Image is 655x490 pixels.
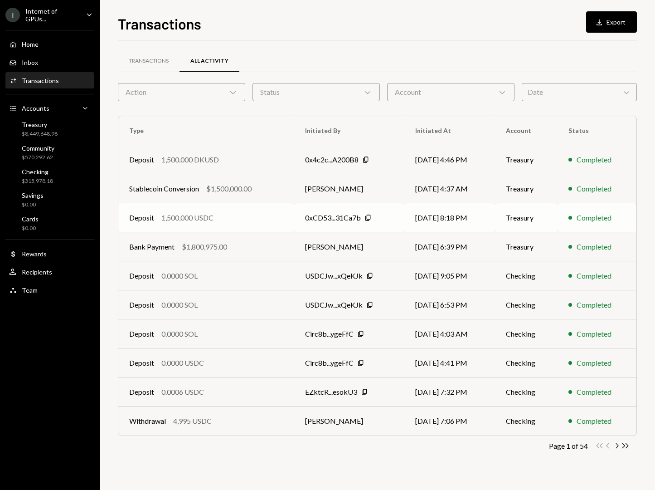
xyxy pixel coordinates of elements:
div: $8,449,648.98 [22,130,58,138]
td: [DATE] 4:03 AM [404,319,495,348]
div: Circ8b...ygeFfC [305,358,354,368]
td: [PERSON_NAME] [294,174,404,203]
th: Account [495,116,558,145]
td: Treasury [495,203,558,232]
div: EZktcR...esokU3 [305,387,357,397]
div: Deposit [129,358,154,368]
a: Transactions [5,72,94,88]
div: Completed [577,183,611,194]
div: Deposit [129,154,154,165]
td: [DATE] 4:37 AM [404,174,495,203]
div: Recipients [22,268,52,276]
div: $1,500,000.00 [206,183,252,194]
th: Initiated At [404,116,495,145]
a: All Activity [180,49,239,73]
div: Bank Payment [129,241,175,252]
div: Deposit [129,270,154,281]
th: Status [558,116,636,145]
a: Treasury$8,449,648.98 [5,118,94,140]
div: Checking [22,168,53,176]
div: All Activity [190,57,228,65]
td: [DATE] 7:06 PM [404,407,495,436]
td: [DATE] 7:32 PM [404,377,495,407]
div: Savings [22,191,44,199]
td: [DATE] 4:46 PM [404,145,495,174]
div: Date [522,83,637,101]
div: Withdrawal [129,416,166,426]
td: Checking [495,407,558,436]
a: Home [5,36,94,52]
a: Accounts [5,100,94,116]
div: Deposit [129,387,154,397]
div: Transactions [22,77,59,84]
td: Treasury [495,174,558,203]
h1: Transactions [118,15,201,33]
div: Completed [577,270,611,281]
div: Account [387,83,514,101]
div: Completed [577,299,611,310]
div: Completed [577,328,611,339]
a: Inbox [5,54,94,70]
div: Stablecoin Conversion [129,183,199,194]
div: Completed [577,416,611,426]
div: Transactions [129,57,169,65]
div: Completed [577,358,611,368]
div: $315,978.18 [22,177,53,185]
a: Rewards [5,245,94,262]
a: Cards$0.00 [5,212,94,234]
div: Circ8b...ygeFfC [305,328,354,339]
td: [PERSON_NAME] [294,407,404,436]
div: Completed [577,154,611,165]
td: Checking [495,261,558,290]
div: Community [22,144,54,152]
a: Transactions [118,49,180,73]
div: Status [252,83,380,101]
div: Completed [577,212,611,223]
div: USDCJw...xQeKJk [305,299,363,310]
th: Type [118,116,294,145]
div: Deposit [129,299,154,310]
div: USDCJw...xQeKJk [305,270,363,281]
div: Completed [577,241,611,252]
div: $0.00 [22,225,39,232]
a: Checking$315,978.18 [5,165,94,187]
td: [DATE] 8:18 PM [404,203,495,232]
div: Treasury [22,121,58,128]
div: $0.00 [22,201,44,209]
div: Inbox [22,59,38,66]
td: [DATE] 6:53 PM [404,290,495,319]
div: Completed [577,387,611,397]
div: 0x4c2c...A200B8 [305,154,359,165]
div: $1,800,975.00 [182,241,227,252]
div: Accounts [22,104,49,112]
div: 0.0000 SOL [161,270,198,281]
a: Team [5,282,94,298]
div: Cards [22,215,39,223]
td: [DATE] 9:05 PM [404,261,495,290]
div: Deposit [129,328,154,339]
td: Checking [495,319,558,348]
td: [PERSON_NAME] [294,232,404,261]
div: Deposit [129,212,154,223]
div: $570,292.62 [22,154,54,162]
div: 0.0006 USDC [161,387,204,397]
div: Home [22,40,39,48]
td: Checking [495,348,558,377]
div: Internet of GPUs... [25,7,79,23]
td: Treasury [495,145,558,174]
div: 0.0000 USDC [161,358,204,368]
div: 4,995 USDC [173,416,212,426]
div: 0xCD53...31Ca7b [305,212,361,223]
td: Treasury [495,232,558,261]
div: I [5,8,20,22]
td: Checking [495,377,558,407]
div: Rewards [22,250,47,258]
th: Initiated By [294,116,404,145]
div: 1,500,000 DKUSD [161,154,219,165]
button: Export [586,11,637,33]
td: [DATE] 4:41 PM [404,348,495,377]
td: Checking [495,290,558,319]
div: Action [118,83,245,101]
a: Recipients [5,264,94,280]
div: 1,500,000 USDC [161,212,213,223]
